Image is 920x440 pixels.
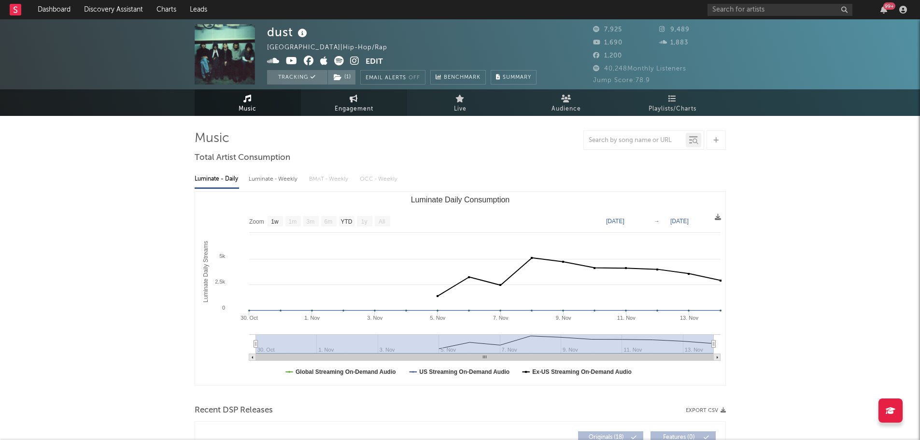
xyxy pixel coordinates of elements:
text: 3. Nov [367,315,382,321]
span: 7,925 [593,27,622,33]
div: Luminate - Weekly [249,171,299,187]
div: [GEOGRAPHIC_DATA] | Hip-Hop/Rap [267,42,398,54]
span: ( 1 ) [327,70,356,85]
span: Recent DSP Releases [195,405,273,416]
button: Edit [366,56,383,68]
text: → [654,218,660,225]
span: Jump Score: 78.9 [593,77,650,84]
text: Ex-US Streaming On-Demand Audio [532,369,632,375]
div: Luminate - Daily [195,171,239,187]
text: 9. Nov [555,315,571,321]
span: 1,690 [593,40,623,46]
button: Tracking [267,70,327,85]
button: Summary [491,70,537,85]
a: Live [407,89,513,116]
button: 99+ [880,6,887,14]
text: 1. Nov [304,315,320,321]
text: 1w [271,218,279,225]
text: [DATE] [670,218,689,225]
span: Music [239,103,256,115]
text: 6m [324,218,332,225]
input: Search by song name or URL [584,137,686,144]
div: dust [267,24,310,40]
input: Search for artists [708,4,852,16]
span: 1,200 [593,53,622,59]
a: Engagement [301,89,407,116]
span: Live [454,103,467,115]
text: 0 [222,305,225,311]
text: US Streaming On-Demand Audio [419,369,510,375]
text: 1m [288,218,297,225]
text: 30. Oct [241,315,257,321]
text: 5k [219,253,225,259]
span: Audience [552,103,581,115]
button: (1) [328,70,355,85]
span: 40,248 Monthly Listeners [593,66,686,72]
text: 2.5k [215,279,225,284]
button: Export CSV [686,408,726,413]
svg: Luminate Daily Consumption [195,192,725,385]
span: Engagement [335,103,373,115]
text: Luminate Daily Consumption [410,196,510,204]
a: Audience [513,89,620,116]
span: Playlists/Charts [649,103,696,115]
span: Benchmark [444,72,481,84]
text: Zoom [249,218,264,225]
text: YTD [340,218,352,225]
text: Global Streaming On-Demand Audio [296,369,396,375]
div: 99 + [883,2,895,10]
a: Playlists/Charts [620,89,726,116]
button: Email AlertsOff [360,70,425,85]
text: 7. Nov [493,315,508,321]
a: Benchmark [430,70,486,85]
text: 3m [306,218,314,225]
span: Total Artist Consumption [195,152,290,164]
a: Music [195,89,301,116]
text: 13. Nov [679,315,698,321]
span: 1,883 [659,40,688,46]
text: 11. Nov [617,315,635,321]
em: Off [409,75,420,81]
text: 1y [361,218,367,225]
span: Summary [503,75,531,80]
text: 5. Nov [430,315,445,321]
text: Luminate Daily Streams [202,241,209,302]
text: [DATE] [606,218,624,225]
span: 9,489 [659,27,690,33]
text: All [378,218,384,225]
